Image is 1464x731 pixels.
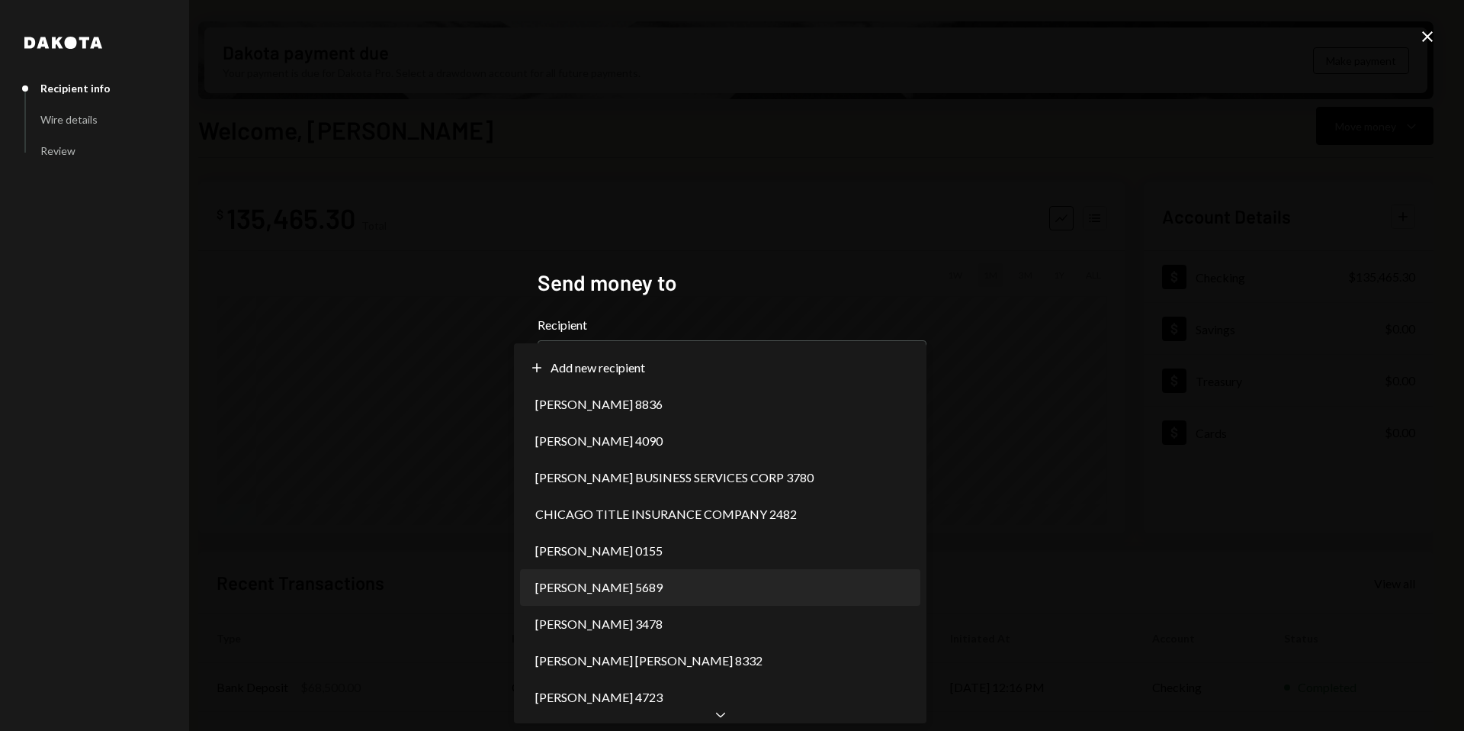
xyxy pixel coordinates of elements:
[535,432,663,450] span: [PERSON_NAME] 4090
[40,82,111,95] div: Recipient info
[535,578,663,597] span: [PERSON_NAME] 5689
[40,113,98,126] div: Wire details
[535,542,663,560] span: [PERSON_NAME] 0155
[40,144,75,157] div: Review
[535,652,762,670] span: [PERSON_NAME] [PERSON_NAME] 8332
[535,469,814,487] span: [PERSON_NAME] BUSINESS SERVICES CORP 3780
[538,316,926,334] label: Recipient
[535,505,797,523] span: CHICAGO TITLE INSURANCE COMPANY 2482
[535,395,663,414] span: [PERSON_NAME] 8836
[538,268,926,298] h2: Send money to
[535,615,663,633] span: [PERSON_NAME] 3478
[535,688,663,707] span: [PERSON_NAME] 4723
[551,359,645,377] span: Add new recipient
[538,340,926,383] button: Recipient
